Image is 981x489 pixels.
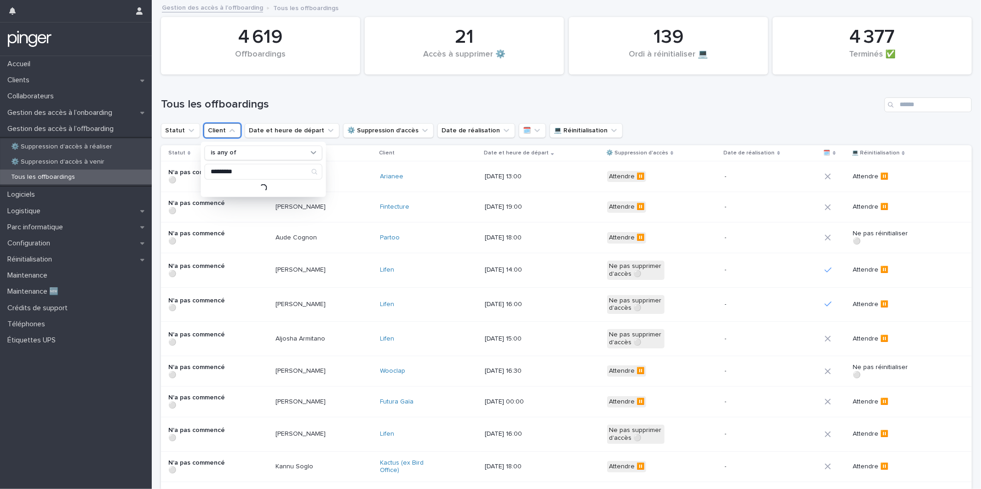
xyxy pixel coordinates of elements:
a: Wooclap [380,367,406,375]
p: [PERSON_NAME] [275,266,333,274]
tr: N'a pas commencé ⚪[PERSON_NAME]Lifen [DATE] 16:00Ne pas supprimer d'accès ⚪-Attendre ⏸️ [161,287,972,322]
input: Search [205,164,322,179]
button: Client [204,123,241,138]
p: N'a pas commencé ⚪ [168,394,226,409]
p: - [725,367,782,375]
p: Attendre ⏸️ [853,430,910,438]
p: Attendre ⏸️ [853,203,910,211]
button: 🗓️ [519,123,546,138]
p: N'a pas commencé ⚪ [168,364,226,379]
p: Kannu Soglo [275,463,333,471]
p: 💻 Réinitialisation [852,148,900,158]
p: Date de réalisation [724,148,775,158]
p: [DATE] 13:00 [485,173,542,181]
p: Client [379,148,395,158]
p: - [725,398,782,406]
div: Ne pas supprimer d'accès ⚪ [607,261,665,280]
button: ⚙️ Suppression d'accès [343,123,434,138]
div: 139 [585,26,752,49]
p: Accueil [4,60,38,68]
p: - [725,463,782,471]
p: - [725,234,782,242]
p: Téléphones [4,320,52,329]
p: ⚙️ Suppression d'accès à réaliser [4,143,120,151]
tr: N'a pas commencé ⚪Aude CognonPartoo [DATE] 18:00Attendre ⏸️-Ne pas réinitialiser ⚪ [161,222,972,253]
p: Maintenance 🆕 [4,287,66,296]
p: is any of [211,149,236,157]
p: 🗓️ [824,148,831,158]
p: [DATE] 00:00 [485,398,542,406]
p: Logiciels [4,190,42,199]
p: Statut [168,148,185,158]
img: mTgBEunGTSyRkCgitkcU [7,30,52,48]
p: [PERSON_NAME] [275,430,333,438]
div: Accès à supprimer ⚙️ [380,50,548,69]
p: - [725,301,782,308]
a: Futura Gaïa [380,398,414,406]
p: - [725,173,782,181]
div: Ne pas supprimer d'accès ⚪ [607,329,665,348]
tr: N'a pas commencé ⚪Kannu SogloKactus (ex Bird Office) [DATE] 18:00Attendre ⏸️-Attendre ⏸️ [161,451,972,482]
a: Lifen [380,266,395,274]
div: Ne pas supprimer d'accès ⚪ [607,425,665,444]
div: 4 377 [788,26,956,49]
div: Attendre ⏸️ [607,201,646,213]
p: N'a pas commencé ⚪ [168,331,226,347]
a: Kactus (ex Bird Office) [380,459,438,475]
div: Attendre ⏸️ [607,171,646,182]
p: - [725,203,782,211]
tr: N'a pas commencé ⚪[PERSON_NAME]Futura Gaïa [DATE] 00:00Attendre ⏸️-Attendre ⏸️ [161,387,972,417]
a: Lifen [380,335,395,343]
p: [DATE] 14:00 [485,266,542,274]
tr: N'a pas commencé ⚪[PERSON_NAME]Arianee [DATE] 13:00Attendre ⏸️-Attendre ⏸️ [161,161,972,192]
p: [PERSON_NAME] [275,301,333,308]
a: Gestion des accès à l’offboarding [162,2,263,12]
div: Attendre ⏸️ [607,461,646,472]
p: Logistique [4,207,48,216]
p: N'a pas commencé ⚪ [168,169,226,184]
p: Aljosha Armitano [275,335,333,343]
p: Crédits de support [4,304,75,313]
p: - [725,430,782,438]
p: [PERSON_NAME] [275,398,333,406]
p: [DATE] 16:00 [485,301,542,308]
p: Gestion des accès à l’offboarding [4,125,121,133]
p: [DATE] 15:00 [485,335,542,343]
a: Fintecture [380,203,410,211]
p: Tous les offboardings [4,173,82,181]
p: Attendre ⏸️ [853,266,910,274]
p: [PERSON_NAME] [275,367,333,375]
p: [DATE] 19:00 [485,203,542,211]
div: Attendre ⏸️ [607,232,646,244]
p: ⚙️ Suppression d'accès à venir [4,158,112,166]
div: 21 [380,26,548,49]
button: Date de réalisation [437,123,515,138]
p: [DATE] 16:30 [485,367,542,375]
input: Search [884,97,972,112]
a: Arianee [380,173,404,181]
a: Partoo [380,234,400,242]
p: ⚙️ Suppression d'accès [606,148,668,158]
p: Attendre ⏸️ [853,463,910,471]
p: N'a pas commencé ⚪ [168,199,226,215]
div: Attendre ⏸️ [607,396,646,408]
p: [DATE] 18:00 [485,234,542,242]
p: Date et heure de départ [484,148,549,158]
tr: N'a pas commencé ⚪Aljosha ArmitanoLifen [DATE] 15:00Ne pas supprimer d'accès ⚪-Attendre ⏸️ [161,322,972,356]
p: - [725,335,782,343]
div: 4 619 [177,26,344,49]
p: Collaborateurs [4,92,61,101]
div: Ne pas supprimer d'accès ⚪ [607,295,665,314]
div: Terminés ✅ [788,50,956,69]
p: Tous les offboardings [273,2,338,12]
div: Offboardings [177,50,344,69]
p: Réinitialisation [4,255,59,264]
p: [DATE] 18:00 [485,463,542,471]
p: N'a pas commencé ⚪ [168,426,226,442]
p: Ne pas réinitialiser ⚪ [853,364,910,379]
p: Clients [4,76,37,85]
div: Attendre ⏸️ [607,365,646,377]
p: N'a pas commencé ⚪ [168,459,226,475]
